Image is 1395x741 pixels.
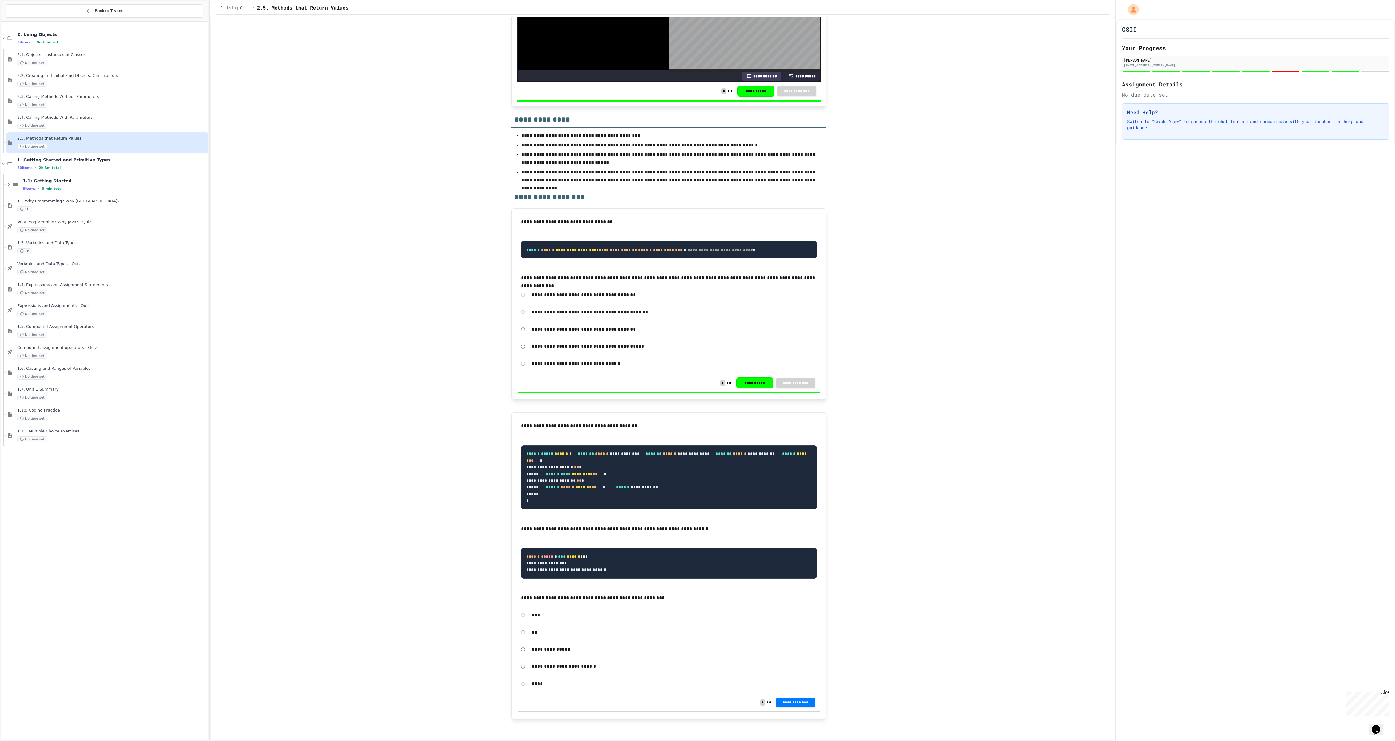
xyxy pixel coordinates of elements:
span: 1.2 Why Programming? Why [GEOGRAPHIC_DATA]? [17,199,207,204]
span: No time set [17,227,47,233]
span: No time set [17,436,47,442]
h3: Need Help? [1127,109,1384,116]
span: 1.11. Multiple Choice Exercises [17,429,207,434]
span: 2.5. Methods that Return Values [257,5,348,12]
span: 2. Using Objects [220,6,250,11]
span: • [35,165,36,170]
span: 5 items [17,40,30,44]
h1: CSII [1122,25,1137,34]
span: 1h [17,206,32,212]
iframe: chat widget [1369,716,1389,735]
span: No time set [17,416,47,421]
span: Expressions and Assignments - Quiz [17,303,207,309]
h2: Assignment Details [1122,80,1389,89]
span: No time set [17,290,47,296]
span: 1.7. Unit 1 Summary [17,387,207,392]
span: 2.2. Creating and Initializing Objects: Constructors [17,73,207,78]
span: Variables and Data Types - Quiz [17,261,207,267]
span: No time set [17,102,47,108]
span: 2.1. Objects - Instances of Classes [17,52,207,58]
span: No time set [17,81,47,87]
span: • [38,186,39,191]
span: No time set [17,332,47,338]
span: 1.1: Getting Started [23,178,207,184]
span: 1.10. Coding Practice [17,408,207,413]
span: No time set [17,395,47,400]
h2: Your Progress [1122,44,1389,52]
iframe: chat widget [1344,690,1389,716]
span: 3 min total [42,187,63,191]
span: Why Programming? Why Java? - Quiz [17,220,207,225]
span: • [33,40,34,45]
div: [PERSON_NAME] [1124,57,1388,63]
span: No time set [17,311,47,317]
span: No time set [17,123,47,129]
span: 20 items [17,166,33,170]
div: Chat with us now!Close [2,2,42,39]
p: Switch to "Grade View" to access the chat feature and communicate with your teacher for help and ... [1127,118,1384,131]
div: My Account [1121,2,1140,17]
span: 2.5. Methods that Return Values [17,136,207,141]
span: 2h 3m total [39,166,61,170]
span: 1h [17,248,32,254]
span: No time set [17,60,47,66]
span: 1.5. Compound Assignment Operators [17,324,207,329]
button: Back to Teams [6,4,203,18]
div: No due date set [1122,91,1389,98]
span: 2.3. Calling Methods Without Parameters [17,94,207,99]
span: No time set [17,144,47,149]
span: / [252,6,254,11]
span: 1.3. Variables and Data Types [17,241,207,246]
span: 2.4. Calling Methods With Parameters [17,115,207,120]
span: 8 items [23,187,36,191]
span: Compound assignment operators - Quiz [17,345,207,350]
span: No time set [17,269,47,275]
span: 1.6. Casting and Ranges of Variables [17,366,207,371]
span: 2. Using Objects [17,32,207,37]
span: No time set [17,353,47,359]
span: No time set [17,374,47,380]
span: No time set [36,40,58,44]
div: [EMAIL_ADDRESS][DOMAIN_NAME] [1124,63,1388,68]
span: Back to Teams [95,8,123,14]
span: 1.4. Expressions and Assignment Statements [17,282,207,288]
span: 1. Getting Started and Primitive Types [17,157,207,163]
